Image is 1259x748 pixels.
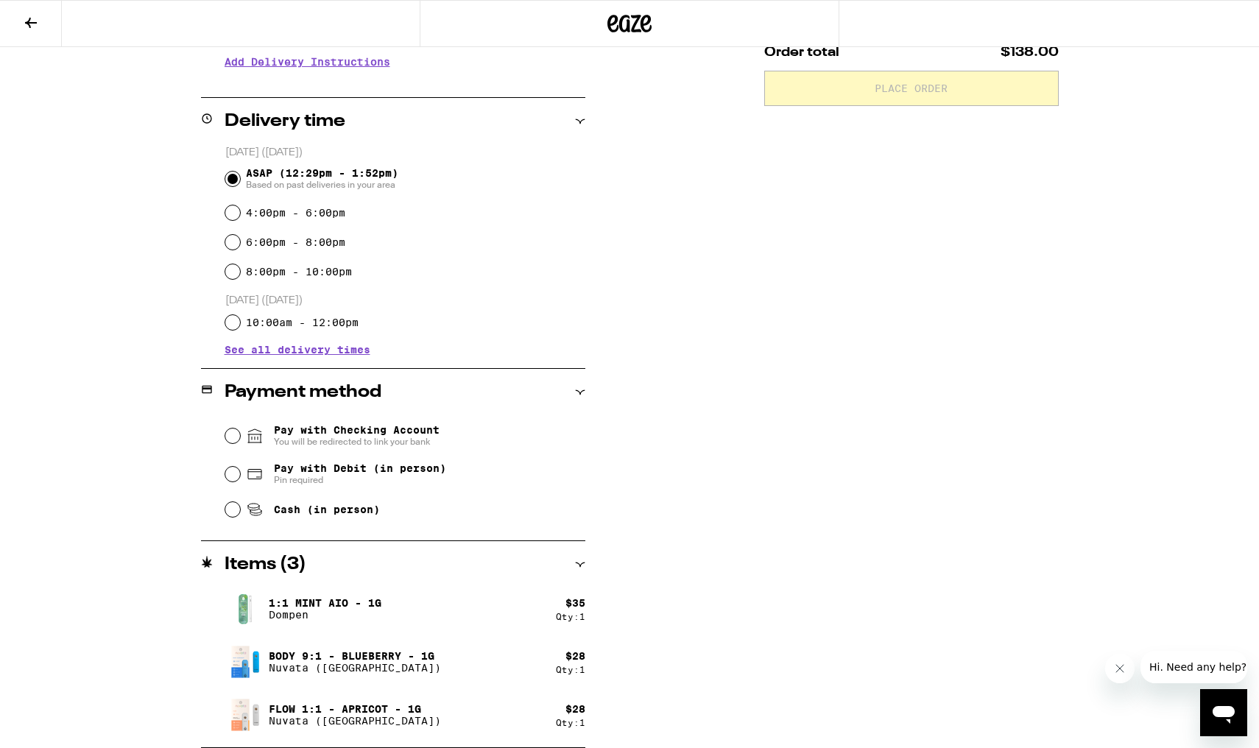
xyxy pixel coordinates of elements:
[246,236,345,248] label: 6:00pm - 8:00pm
[225,384,381,401] h2: Payment method
[1001,46,1059,59] span: $138.00
[274,462,446,474] span: Pay with Debit (in person)
[556,718,585,727] div: Qty: 1
[225,556,306,574] h2: Items ( 3 )
[246,207,345,219] label: 4:00pm - 6:00pm
[246,179,398,191] span: Based on past deliveries in your area
[225,113,345,130] h2: Delivery time
[274,474,446,486] span: Pin required
[225,345,370,355] button: See all delivery times
[274,436,440,448] span: You will be redirected to link your bank
[274,424,440,448] span: Pay with Checking Account
[556,665,585,674] div: Qty: 1
[565,597,585,609] div: $ 35
[246,167,398,191] span: ASAP (12:29pm - 1:52pm)
[764,71,1059,106] button: Place Order
[1105,654,1135,683] iframe: Close message
[225,146,585,160] p: [DATE] ([DATE])
[556,612,585,621] div: Qty: 1
[1200,689,1247,736] iframe: Button to launch messaging window
[274,504,380,515] span: Cash (in person)
[1140,651,1247,683] iframe: Message from company
[246,266,352,278] label: 8:00pm - 10:00pm
[225,694,266,735] img: Flow 1:1 - Apricot - 1g
[565,650,585,662] div: $ 28
[269,662,441,674] p: Nuvata ([GEOGRAPHIC_DATA])
[225,641,266,682] img: Body 9:1 - Blueberry - 1g
[269,715,441,727] p: Nuvata ([GEOGRAPHIC_DATA])
[269,703,441,715] p: Flow 1:1 - Apricot - 1g
[225,45,585,79] h3: Add Delivery Instructions
[269,597,381,609] p: 1:1 Mint AIO - 1g
[225,79,585,91] p: We'll contact you at [PHONE_NUMBER] when we arrive
[269,609,381,621] p: Dompen
[764,46,839,59] span: Order total
[565,703,585,715] div: $ 28
[875,83,948,93] span: Place Order
[269,650,441,662] p: Body 9:1 - Blueberry - 1g
[225,294,585,308] p: [DATE] ([DATE])
[246,317,359,328] label: 10:00am - 12:00pm
[225,588,266,629] img: 1:1 Mint AIO - 1g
